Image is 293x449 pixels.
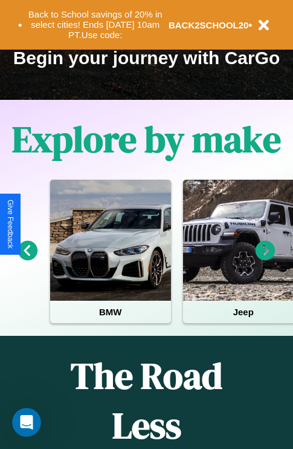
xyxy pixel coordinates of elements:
div: Give Feedback [6,200,14,249]
h4: BMW [50,301,171,323]
button: Back to School savings of 20% in select cities! Ends [DATE] 10am PT.Use code: [22,6,169,44]
b: BACK2SCHOOL20 [169,20,249,30]
iframe: Intercom live chat [12,408,41,437]
h1: Explore by make [12,114,281,164]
